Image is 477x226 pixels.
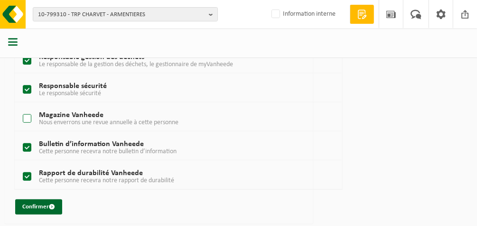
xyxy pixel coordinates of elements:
[39,148,177,155] span: Cette personne recevra notre bulletin d’information
[21,83,311,97] label: Responsable sécurité
[21,170,311,184] label: Rapport de durabilité Vanheede
[21,54,311,68] label: Responsable gestion des déchets
[39,90,101,97] span: Le responsable sécurité
[15,199,62,215] button: Confirmer
[39,177,174,184] span: Cette personne recevra notre rapport de durabilité
[21,112,311,126] label: Magazine Vanheede
[39,119,178,126] span: Nous enverrons une revue annuelle à cette personne
[21,141,311,155] label: Bulletin d’information Vanheede
[39,61,233,68] span: Le responsable de la gestion des déchets, le gestionnaire de myVanheede
[270,7,336,21] label: Information interne
[33,7,218,21] button: 10-799310 - TRP CHARVET - ARMENTIERES
[38,8,205,22] span: 10-799310 - TRP CHARVET - ARMENTIERES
